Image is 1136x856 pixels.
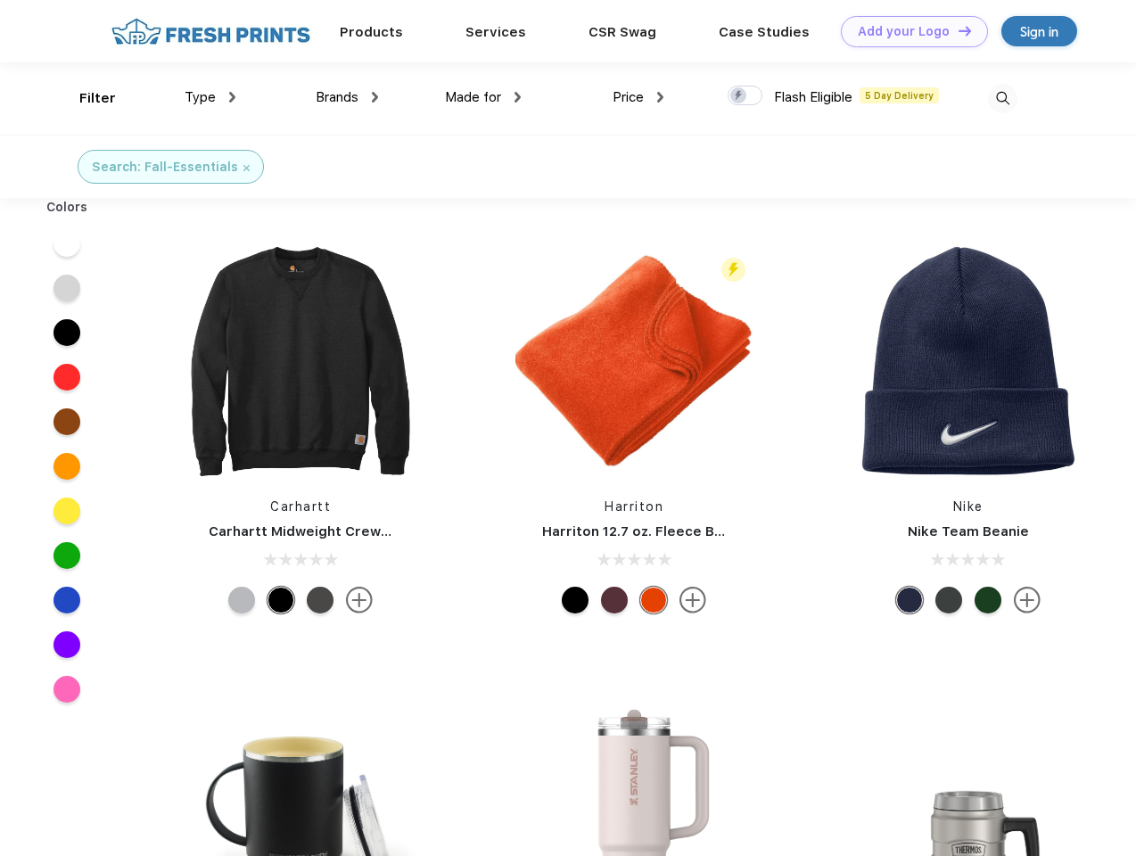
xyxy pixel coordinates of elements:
div: Heather Grey [228,587,255,613]
img: fo%20logo%202.webp [106,16,316,47]
img: func=resize&h=266 [182,243,419,480]
div: Search: Fall-Essentials [92,158,238,177]
img: flash_active_toggle.svg [721,258,745,282]
img: dropdown.png [229,92,235,103]
div: Sign in [1020,21,1058,42]
span: Made for [445,89,501,105]
img: DT [959,26,971,36]
img: func=resize&h=266 [850,243,1087,480]
a: Harriton [605,499,663,514]
img: dropdown.png [657,92,663,103]
div: Gorge Green [975,587,1001,613]
div: College Navy [896,587,923,613]
div: Black [268,587,294,613]
img: more.svg [1014,587,1041,613]
img: dropdown.png [514,92,521,103]
a: Sign in [1001,16,1077,46]
a: Nike [953,499,984,514]
img: filter_cancel.svg [243,165,250,171]
span: 5 Day Delivery [860,87,939,103]
a: Nike Team Beanie [908,523,1029,539]
div: Black [562,587,589,613]
div: Burgundy [601,587,628,613]
img: more.svg [679,587,706,613]
a: Products [340,24,403,40]
div: Carbon Heather [307,587,333,613]
a: Carhartt [270,499,331,514]
img: more.svg [346,587,373,613]
a: Harriton 12.7 oz. Fleece Blanket [542,523,757,539]
div: Colors [33,198,102,217]
span: Flash Eligible [774,89,852,105]
div: Anthracite [935,587,962,613]
div: Filter [79,88,116,109]
img: dropdown.png [372,92,378,103]
img: desktop_search.svg [988,84,1017,113]
span: Type [185,89,216,105]
a: Carhartt Midweight Crewneck Sweatshirt [209,523,492,539]
div: Add your Logo [858,24,950,39]
span: Price [613,89,644,105]
span: Brands [316,89,358,105]
div: Orange [640,587,667,613]
img: func=resize&h=266 [515,243,753,480]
